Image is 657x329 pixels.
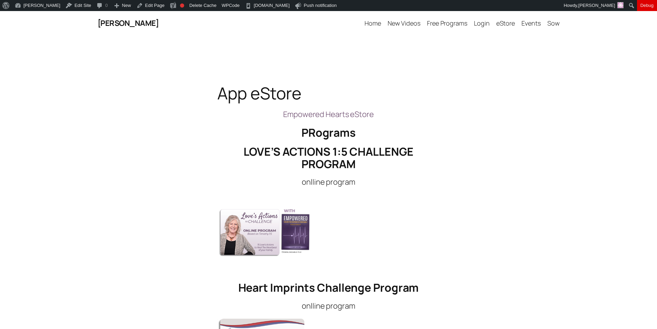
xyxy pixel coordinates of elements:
[98,18,159,28] a: [PERSON_NAME]
[217,109,440,120] p: Empowered Hearts eStore
[217,84,440,103] h1: App eStore
[238,280,419,295] span: Heart Imprints Challenge Program
[521,19,540,28] a: Events
[427,19,467,28] a: Free Programs
[217,177,440,187] p: onlline program
[243,144,413,172] span: Love’s Actions 1:5 Challenge Program
[496,19,515,27] span: eStore
[427,19,467,27] span: Free Programs
[496,19,515,28] a: eStore
[521,19,540,27] span: Events
[217,194,311,272] img: 1 5 Challenge Empowered 3
[578,3,615,8] span: [PERSON_NAME]
[547,19,560,27] span: Sow
[301,125,356,140] strong: PRograms
[365,19,381,27] span: Home
[474,19,490,27] span: Login
[547,19,560,28] a: Sow
[474,19,490,28] a: Login
[365,19,381,28] a: Home
[180,3,184,8] div: Focus keyphrase not set
[388,19,420,27] span: New Videos
[388,19,420,28] a: New Videos
[217,301,440,311] p: onlline program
